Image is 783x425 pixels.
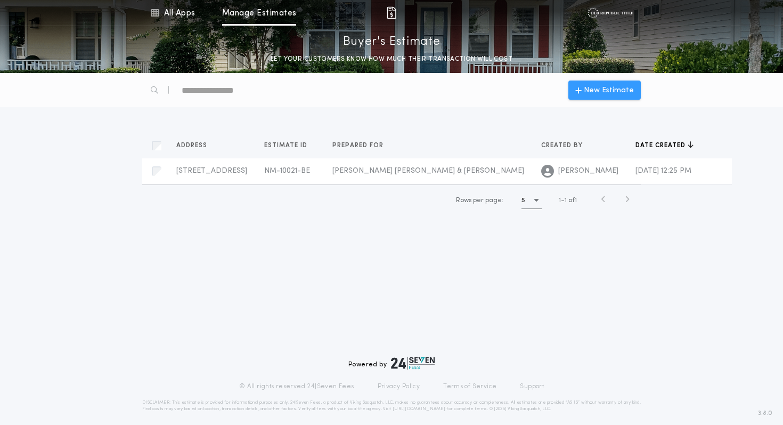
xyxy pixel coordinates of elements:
[391,357,435,370] img: logo
[264,140,315,151] button: Estimate ID
[584,85,634,96] span: New Estimate
[239,382,354,391] p: © All rights reserved. 24|Seven Fees
[385,6,398,19] img: img
[142,399,641,412] p: DISCLAIMER: This estimate is provided for informational purposes only. 24|Seven Fees, a product o...
[332,141,386,150] span: Prepared for
[521,192,542,209] button: 5
[264,167,310,175] span: NM-10021-BE
[635,167,691,175] span: [DATE] 12:25 PM
[332,167,524,175] span: [PERSON_NAME] [PERSON_NAME] & [PERSON_NAME]
[443,382,496,391] a: Terms of Service
[568,81,641,100] button: New Estimate
[176,140,215,151] button: Address
[635,141,688,150] span: Date created
[264,141,309,150] span: Estimate ID
[393,407,445,411] a: [URL][DOMAIN_NAME]
[635,140,694,151] button: Date created
[176,141,209,150] span: Address
[521,195,525,206] h1: 5
[520,382,544,391] a: Support
[758,408,772,418] span: 3.8.0
[348,357,435,370] div: Powered by
[568,196,577,205] span: of 1
[541,140,591,151] button: Created by
[456,197,503,204] span: Rows per page:
[558,166,618,177] span: [PERSON_NAME]
[541,141,585,150] span: Created by
[176,167,247,175] span: [STREET_ADDRESS]
[559,197,561,204] span: 1
[260,54,523,65] p: LET YOUR CUSTOMERS KNOW HOW MUCH THEIR TRANSACTION WILL COST
[343,34,441,51] p: Buyer's Estimate
[588,7,633,18] img: vs-icon
[565,197,567,204] span: 1
[378,382,420,391] a: Privacy Policy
